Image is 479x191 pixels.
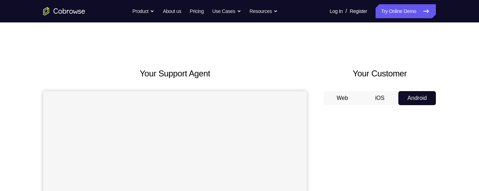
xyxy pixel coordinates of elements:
button: Android [398,91,436,105]
h2: Your Customer [324,67,436,80]
button: iOS [361,91,399,105]
button: Product [133,4,155,18]
button: Use Cases [212,4,241,18]
a: Register [350,4,367,18]
a: Go to the home page [43,7,85,15]
button: Web [324,91,361,105]
a: Try Online Demo [376,4,436,18]
a: Pricing [190,4,204,18]
a: About us [163,4,181,18]
button: Resources [250,4,278,18]
span: / [345,7,347,15]
a: Log In [330,4,343,18]
h2: Your Support Agent [43,67,307,80]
